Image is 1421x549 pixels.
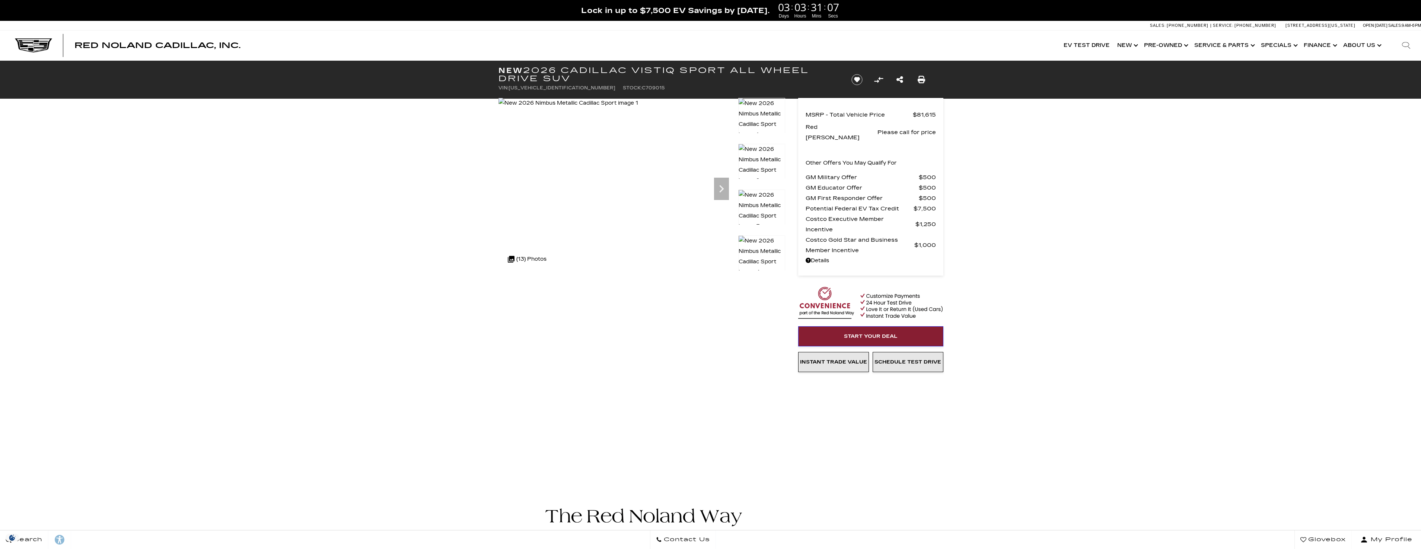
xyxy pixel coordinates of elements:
[806,256,936,266] a: Details
[873,74,884,85] button: Compare Vehicle
[1388,23,1402,28] span: Sales:
[1306,534,1346,545] span: Glovebox
[1285,23,1355,28] a: [STREET_ADDRESS][US_STATE]
[914,240,936,250] span: $1,000
[806,235,914,256] span: Costco Gold Star and Business Member Incentive
[810,13,824,19] span: Mins
[806,203,914,214] span: Potential Federal EV Tax Credit
[581,6,770,15] span: Lock in up to $7,500 EV Savings by [DATE].
[1363,23,1387,28] span: Open [DATE]
[777,13,791,19] span: Days
[1113,31,1140,60] a: New
[810,2,824,12] span: 31
[1300,31,1339,60] a: Finance
[1257,31,1300,60] a: Specials
[4,534,21,542] section: Click to Open Cookie Consent Modal
[800,359,867,365] span: Instant Trade Value
[1402,23,1421,28] span: 9 AM-6 PM
[1352,530,1421,549] button: Open user profile menu
[807,1,810,13] span: :
[896,74,903,85] a: Share this New 2026 Cadillac VISTIQ Sport All Wheel Drive SUV
[806,110,936,120] a: MSRP - Total Vehicle Price $81,615
[504,250,550,268] div: (13) Photos
[806,235,936,256] a: Costco Gold Star and Business Member Incentive $1,000
[15,38,52,53] img: Cadillac Dark Logo with Cadillac White Text
[1150,23,1210,28] a: Sales: [PHONE_NUMBER]
[74,41,240,50] span: Red Noland Cadillac, Inc.
[806,110,913,120] span: MSRP - Total Vehicle Price
[919,183,936,193] span: $500
[806,172,936,183] a: GM Military Offer $500
[806,193,936,203] a: GM First Responder Offer $500
[777,2,791,12] span: 03
[1140,31,1191,60] a: Pre-Owned
[738,190,785,232] img: New 2026 Nimbus Metallic Cadillac Sport image 3
[826,13,840,19] span: Secs
[877,127,936,137] span: Please call for price
[806,214,936,235] a: Costco Executive Member Incentive $1,250
[919,193,936,203] span: $500
[623,85,642,91] span: Stock:
[498,85,509,91] span: VIN:
[806,214,915,235] span: Costco Executive Member Incentive
[873,352,943,372] a: Schedule Test Drive
[1191,31,1257,60] a: Service & Parts
[798,376,943,493] iframe: YouTube video player
[498,274,785,480] iframe: Watch videos, learn about new EV models, and find the right one for you!
[738,98,785,140] img: New 2026 Nimbus Metallic Cadillac Sport image 1
[793,13,807,19] span: Hours
[806,183,936,193] a: GM Educator Offer $500
[791,1,793,13] span: :
[844,333,898,339] span: Start Your Deal
[806,122,936,143] a: Red [PERSON_NAME] Please call for price
[650,530,716,549] a: Contact Us
[1294,530,1352,549] a: Glovebox
[1234,23,1276,28] span: [PHONE_NUMBER]
[806,193,919,203] span: GM First Responder Offer
[824,1,826,13] span: :
[913,110,936,120] span: $81,615
[509,85,615,91] span: [US_VEHICLE_IDENTIFICATION_NUMBER]
[738,235,785,278] img: New 2026 Nimbus Metallic Cadillac Sport image 4
[914,203,936,214] span: $7,500
[1408,4,1417,13] a: Close
[714,178,729,200] div: Next
[826,2,840,12] span: 07
[1060,31,1113,60] a: EV Test Drive
[874,359,941,365] span: Schedule Test Drive
[1210,23,1278,28] a: Service: [PHONE_NUMBER]
[1339,31,1384,60] a: About Us
[1368,534,1412,545] span: My Profile
[798,326,943,346] a: Start Your Deal
[662,534,710,545] span: Contact Us
[642,85,665,91] span: C709015
[1150,23,1166,28] span: Sales:
[806,172,919,183] span: GM Military Offer
[74,42,240,49] a: Red Noland Cadillac, Inc.
[498,66,839,83] h1: 2026 Cadillac VISTIQ Sport All Wheel Drive SUV
[849,74,865,86] button: Save vehicle
[1213,23,1233,28] span: Service:
[915,219,936,229] span: $1,250
[1167,23,1208,28] span: [PHONE_NUMBER]
[738,144,785,186] img: New 2026 Nimbus Metallic Cadillac Sport image 2
[918,74,925,85] a: Print this New 2026 Cadillac VISTIQ Sport All Wheel Drive SUV
[806,183,919,193] span: GM Educator Offer
[793,2,807,12] span: 03
[498,98,638,108] img: New 2026 Nimbus Metallic Cadillac Sport image 1
[12,534,42,545] span: Search
[498,66,523,75] strong: New
[806,203,936,214] a: Potential Federal EV Tax Credit $7,500
[806,122,877,143] span: Red [PERSON_NAME]
[798,352,869,372] a: Instant Trade Value
[4,534,21,542] img: Opt-Out Icon
[806,158,897,168] p: Other Offers You May Qualify For
[919,172,936,183] span: $500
